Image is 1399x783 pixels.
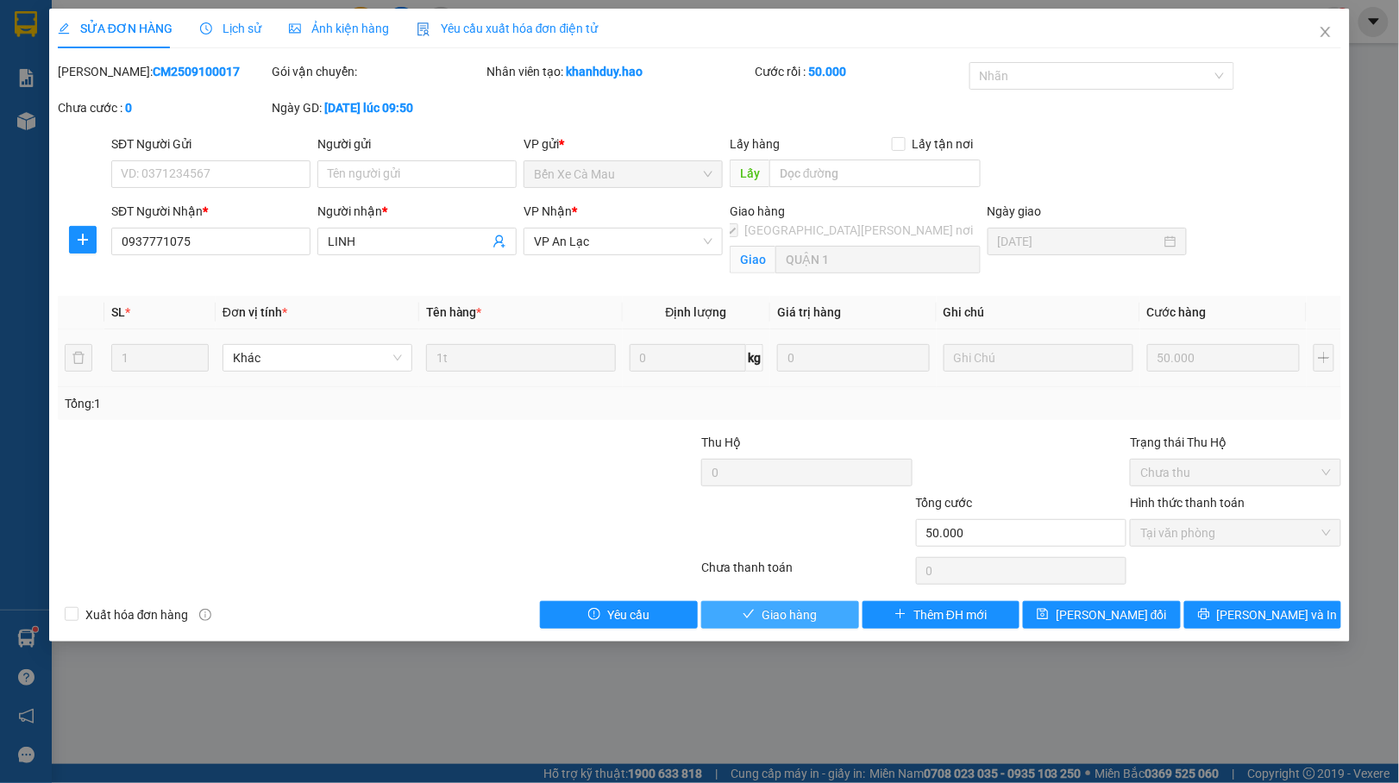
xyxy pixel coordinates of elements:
span: Ảnh kiện hàng [289,22,389,35]
b: 50.000 [808,65,846,78]
th: Ghi chú [937,296,1140,329]
span: Bến Xe Cà Mau [534,161,712,187]
span: Lịch sử [200,22,261,35]
span: Giao hàng [762,605,817,624]
span: Thu Hộ [701,435,741,449]
div: Chưa cước : [58,98,269,117]
span: [PERSON_NAME] đổi [1056,605,1167,624]
div: SĐT Người Gửi [111,135,311,153]
div: Gói vận chuyển: [273,62,484,81]
button: plus [69,226,97,254]
span: exclamation-circle [588,608,600,622]
div: Trạng thái Thu Hộ [1130,433,1341,452]
img: logo.jpg [22,22,108,108]
span: clock-circle [200,22,212,34]
span: Cước hàng [1147,305,1207,319]
span: Xuất hóa đơn hàng [78,605,196,624]
span: Định lượng [666,305,727,319]
span: printer [1198,608,1210,622]
button: exclamation-circleYêu cầu [540,601,698,629]
span: Đơn vị tính [223,305,287,319]
span: Tại văn phòng [1140,520,1331,546]
div: Nhân viên tạo: [486,62,751,81]
input: Ngày giao [998,232,1161,251]
span: [PERSON_NAME] và In [1217,605,1338,624]
span: Giao [730,246,775,273]
span: Giao hàng [730,204,785,218]
b: khanhduy.hao [566,65,643,78]
label: Hình thức thanh toán [1130,496,1245,510]
div: Ngày GD: [273,98,484,117]
span: Khác [233,345,402,371]
span: info-circle [199,609,211,621]
button: save[PERSON_NAME] đổi [1023,601,1181,629]
span: Tổng cước [916,496,973,510]
label: Ngày giao [988,204,1042,218]
div: VP gửi [524,135,723,153]
div: SĐT Người Nhận [111,202,311,221]
span: kg [746,344,763,372]
span: Yêu cầu [607,605,649,624]
span: Lấy hàng [730,137,780,151]
span: edit [58,22,70,34]
span: SL [111,305,125,319]
button: plusThêm ĐH mới [863,601,1020,629]
b: GỬI : VP An Lạc [22,125,190,153]
div: [PERSON_NAME]: [58,62,269,81]
span: picture [289,22,301,34]
div: Người nhận [317,202,517,221]
div: Tổng: 1 [65,394,541,413]
div: Người gửi [317,135,517,153]
span: Chưa thu [1140,460,1331,485]
span: close [1319,25,1333,39]
span: Thêm ĐH mới [913,605,987,624]
input: 0 [1147,344,1300,372]
button: checkGiao hàng [701,601,859,629]
li: 26 Phó Cơ Điều, Phường 12 [161,42,721,64]
span: save [1037,608,1049,622]
span: Lấy tận nơi [906,135,981,153]
span: Giá trị hàng [777,305,841,319]
b: 0 [125,101,132,115]
span: Yêu cầu xuất hóa đơn điện tử [417,22,599,35]
span: plus [70,233,96,247]
button: Close [1302,9,1350,57]
input: Dọc đường [769,160,981,187]
img: icon [417,22,430,36]
span: plus [894,608,907,622]
span: user-add [492,235,506,248]
span: Tên hàng [426,305,482,319]
button: plus [1314,344,1335,372]
span: SỬA ĐƠN HÀNG [58,22,173,35]
b: [DATE] lúc 09:50 [325,101,414,115]
b: CM2509100017 [153,65,240,78]
button: printer[PERSON_NAME] và In [1184,601,1342,629]
span: Lấy [730,160,769,187]
div: Cước rồi : [755,62,966,81]
span: [GEOGRAPHIC_DATA][PERSON_NAME] nơi [738,221,981,240]
span: check [743,608,755,622]
input: Ghi Chú [944,344,1133,372]
input: VD: Bàn, Ghế [426,344,616,372]
input: Giao tận nơi [775,246,981,273]
li: Hotline: 02839552959 [161,64,721,85]
div: Chưa thanh toán [699,558,914,588]
input: 0 [777,344,930,372]
span: VP Nhận [524,204,572,218]
span: VP An Lạc [534,229,712,254]
button: delete [65,344,92,372]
